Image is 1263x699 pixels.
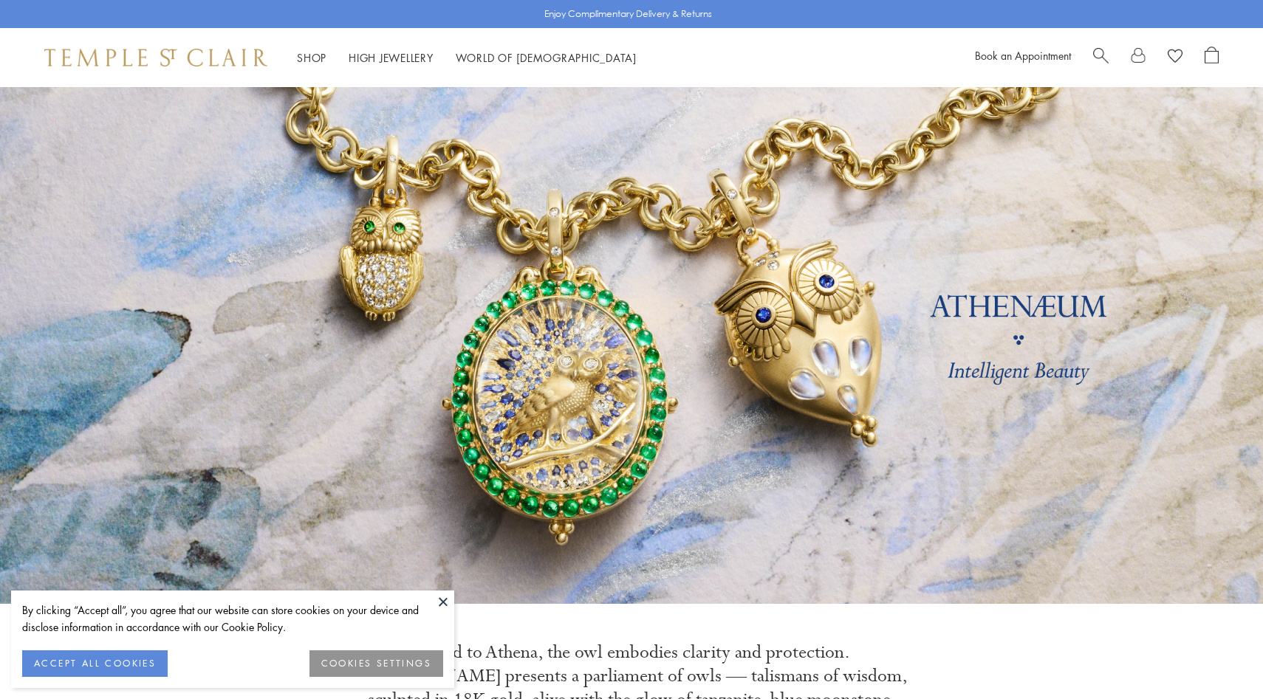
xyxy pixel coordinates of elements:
a: ShopShop [297,50,326,65]
a: World of [DEMOGRAPHIC_DATA]World of [DEMOGRAPHIC_DATA] [456,50,637,65]
p: Enjoy Complimentary Delivery & Returns [544,7,712,21]
a: Open Shopping Bag [1205,47,1219,69]
nav: Main navigation [297,49,637,67]
img: Temple St. Clair [44,49,267,66]
a: High JewelleryHigh Jewellery [349,50,434,65]
button: ACCEPT ALL COOKIES [22,650,168,677]
div: By clicking “Accept all”, you agree that our website can store cookies on your device and disclos... [22,602,443,636]
iframe: Gorgias live chat messenger [1189,630,1248,684]
a: Search [1093,47,1109,69]
a: Book an Appointment [975,48,1071,63]
a: View Wishlist [1168,47,1182,69]
button: COOKIES SETTINGS [309,650,443,677]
